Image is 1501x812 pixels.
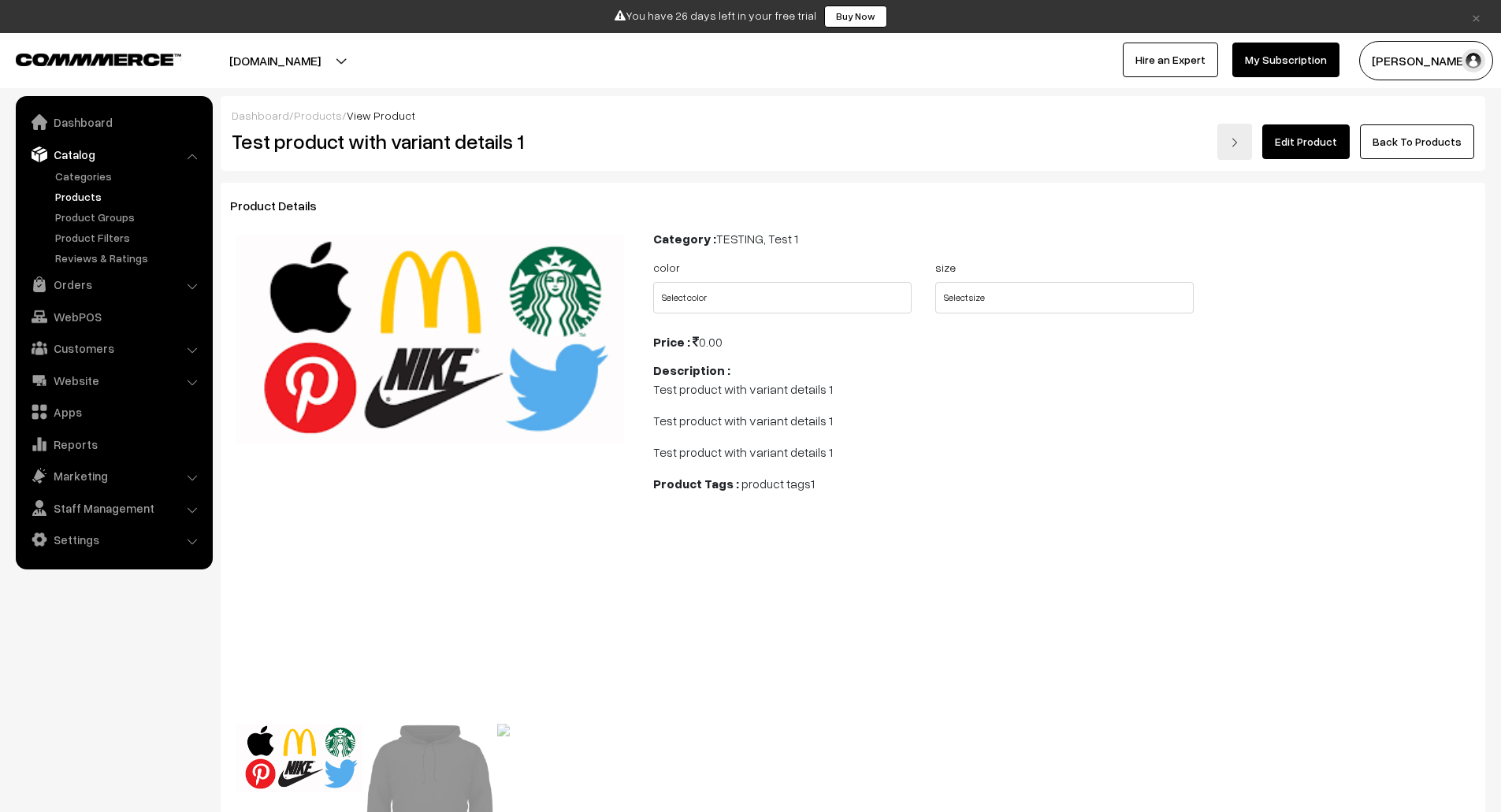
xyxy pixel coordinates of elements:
[653,411,1476,430] p: Test product with variant details 1
[1230,138,1239,147] img: right-arrow.png
[230,198,336,213] span: Product Details
[1462,49,1485,72] img: user
[20,462,207,490] a: Marketing
[236,235,623,445] img: 17579450971435download-1.png
[51,229,207,246] a: Product Filters
[935,259,956,276] label: size
[20,302,207,331] a: WebPOS
[653,334,690,350] b: Price :
[232,109,289,122] a: Dashboard
[653,443,1476,462] p: Test product with variant details 1
[174,41,376,80] button: [DOMAIN_NAME]
[20,140,207,169] a: Catalog
[1262,124,1350,159] a: Edit Product
[51,250,207,266] a: Reviews & Ratings
[51,209,207,225] a: Product Groups
[653,332,1476,351] div: 0.00
[1466,7,1487,26] a: ×
[20,366,207,395] a: Website
[1359,41,1493,80] button: [PERSON_NAME]
[16,54,181,65] img: COMMMERCE
[51,168,207,184] a: Categories
[1360,124,1474,159] a: Back To Products
[232,107,1474,124] div: / /
[653,231,716,247] b: Category :
[16,49,154,68] a: COMMMERCE
[20,108,207,136] a: Dashboard
[20,525,207,554] a: Settings
[824,6,887,28] a: Buy Now
[6,6,1495,28] div: You have 26 days left in your free trial
[20,334,207,362] a: Customers
[653,380,1476,399] p: Test product with variant details 1
[653,259,680,276] label: color
[232,129,630,154] h2: Test product with variant details 1
[20,430,207,458] a: Reports
[20,398,207,426] a: Apps
[653,476,739,491] b: Product Tags :
[653,229,1476,248] div: TESTING, Test 1
[294,109,342,122] a: Products
[236,724,362,792] img: 17579450971435download-1.png
[20,494,207,522] a: Staff Management
[20,270,207,298] a: Orders
[653,362,730,378] b: Description :
[741,476,815,491] span: product tags1
[347,109,415,122] span: View Product
[497,724,623,736] img: 17579451067541100630-video-720.mp4
[1232,43,1339,77] a: My Subscription
[51,188,207,205] a: Products
[1123,43,1218,77] a: Hire an Expert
